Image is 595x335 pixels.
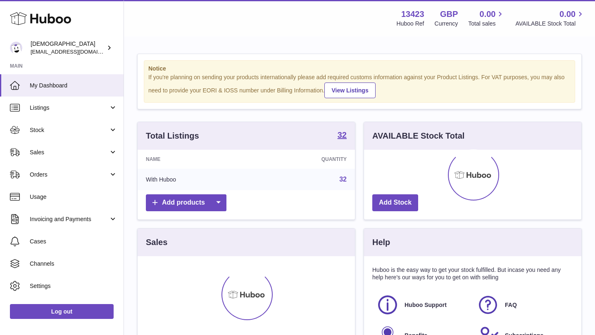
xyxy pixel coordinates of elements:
[10,42,22,54] img: olgazyuz@outlook.com
[30,260,117,268] span: Channels
[324,83,375,98] a: View Listings
[30,171,109,179] span: Orders
[338,131,347,141] a: 32
[30,104,109,112] span: Listings
[31,40,105,56] div: [DEMOGRAPHIC_DATA]
[480,9,496,20] span: 0.00
[559,9,576,20] span: 0.00
[30,149,109,156] span: Sales
[401,9,424,20] strong: 13423
[372,130,464,142] h3: AVAILABLE Stock Total
[148,65,571,73] strong: Notice
[338,131,347,139] strong: 32
[372,237,390,248] h3: Help
[30,193,117,201] span: Usage
[10,304,114,319] a: Log out
[252,150,355,169] th: Quantity
[435,20,458,28] div: Currency
[148,73,571,98] div: If you're planning on sending your products internationally please add required customs informati...
[515,20,585,28] span: AVAILABLE Stock Total
[138,169,252,190] td: With Huboo
[339,176,347,183] a: 32
[30,238,117,245] span: Cases
[515,9,585,28] a: 0.00 AVAILABLE Stock Total
[30,126,109,134] span: Stock
[372,266,573,282] p: Huboo is the easy way to get your stock fulfilled. But incase you need any help here's our ways f...
[477,294,569,316] a: FAQ
[30,215,109,223] span: Invoicing and Payments
[146,194,226,211] a: Add products
[468,20,505,28] span: Total sales
[440,9,458,20] strong: GBP
[138,150,252,169] th: Name
[30,82,117,90] span: My Dashboard
[372,194,418,211] a: Add Stock
[505,301,517,309] span: FAQ
[468,9,505,28] a: 0.00 Total sales
[397,20,424,28] div: Huboo Ref
[31,48,121,55] span: [EMAIL_ADDRESS][DOMAIN_NAME]
[376,294,469,316] a: Huboo Support
[146,237,167,248] h3: Sales
[146,130,199,142] h3: Total Listings
[30,282,117,290] span: Settings
[405,301,447,309] span: Huboo Support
